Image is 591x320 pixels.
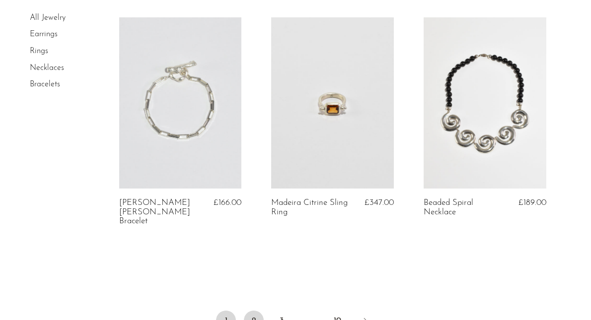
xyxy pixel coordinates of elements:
a: Earrings [30,31,58,39]
a: All Jewelry [30,14,66,22]
a: Madeira Citrine Sling Ring [271,198,351,217]
a: Beaded Spiral Necklace [424,198,504,217]
a: Rings [30,47,48,55]
a: Bracelets [30,80,60,88]
span: £166.00 [214,198,241,207]
a: Necklaces [30,64,64,72]
span: £189.00 [518,198,546,207]
span: £347.00 [365,198,394,207]
a: [PERSON_NAME] [PERSON_NAME] Bracelet [119,198,199,226]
